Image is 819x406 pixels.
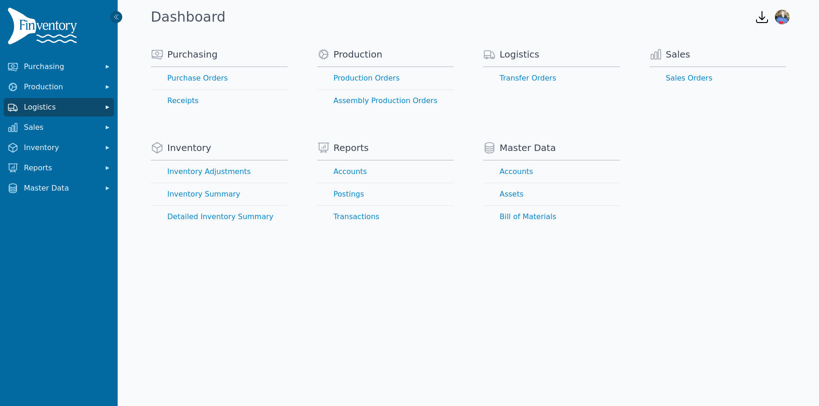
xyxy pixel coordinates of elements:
a: Accounts [483,161,620,183]
span: Logistics [24,102,97,113]
a: Transactions [317,206,454,228]
button: Purchasing [4,58,114,76]
a: Purchase Orders [151,67,288,89]
button: Logistics [4,98,114,116]
span: Production [24,81,97,93]
a: Assembly Production Orders [317,90,454,112]
a: Postings [317,183,454,205]
img: Finventory [7,7,81,48]
a: Inventory Adjustments [151,161,288,183]
span: Master Data [24,183,97,194]
button: Master Data [4,179,114,197]
span: Inventory [167,141,211,154]
a: Receipts [151,90,288,112]
a: Transfer Orders [483,67,620,89]
span: Purchasing [167,48,217,61]
a: Sales Orders [649,67,786,89]
button: Sales [4,118,114,137]
span: Purchasing [24,61,97,72]
span: Sales [666,48,690,61]
span: Sales [24,122,97,133]
a: Bill of Materials [483,206,620,228]
h1: Dashboard [151,9,226,25]
a: Assets [483,183,620,205]
span: Production [334,48,382,61]
a: Production Orders [317,67,454,89]
img: Jennifer Keith [775,10,790,24]
button: Inventory [4,139,114,157]
a: Inventory Summary [151,183,288,205]
a: Accounts [317,161,454,183]
span: Inventory [24,142,97,153]
span: Reports [334,141,369,154]
button: Reports [4,159,114,177]
button: Production [4,78,114,96]
span: Reports [24,162,97,174]
a: Detailed Inventory Summary [151,206,288,228]
span: Logistics [500,48,540,61]
span: Master Data [500,141,556,154]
